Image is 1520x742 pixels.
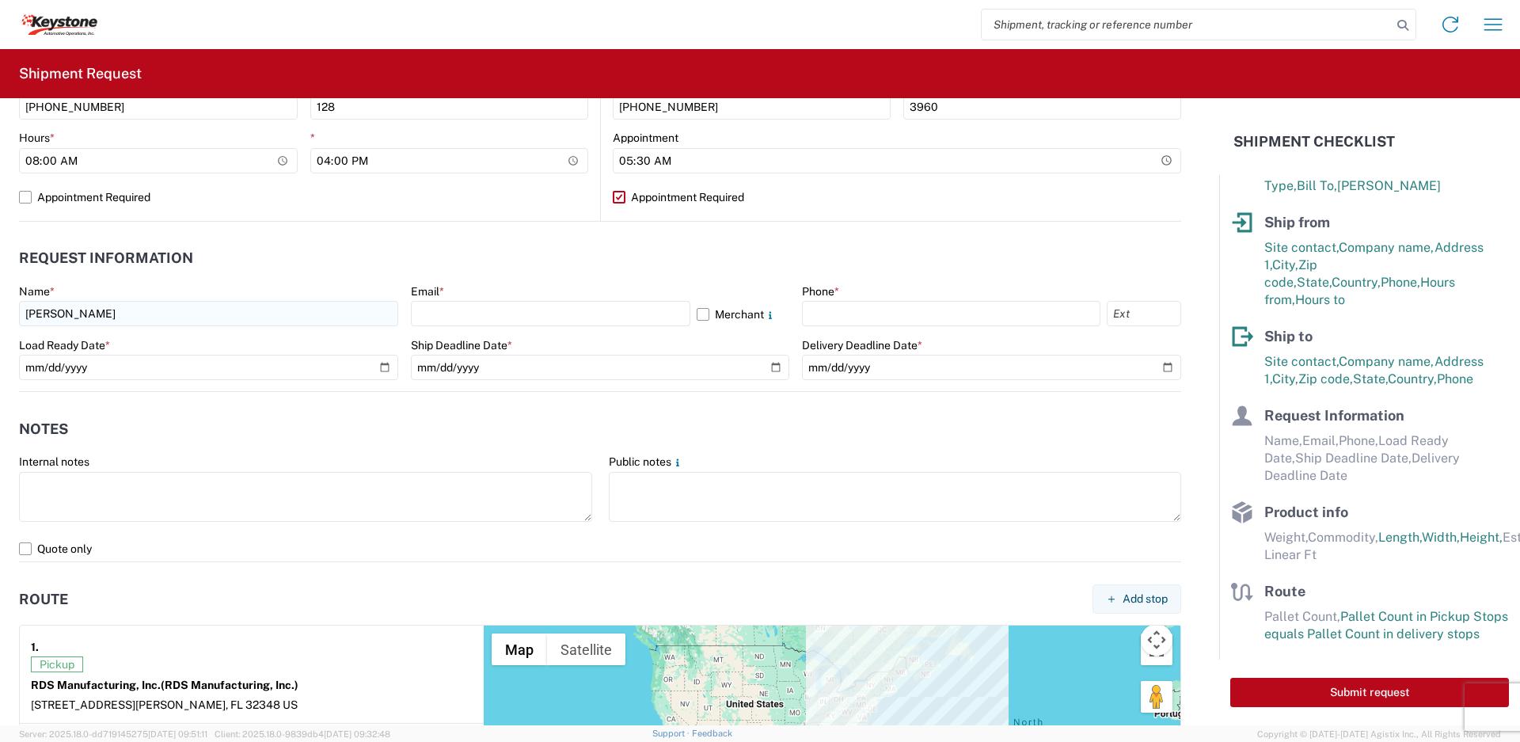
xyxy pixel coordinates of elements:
[1295,292,1345,307] span: Hours to
[19,185,588,210] label: Appointment Required
[1233,132,1395,151] h2: Shipment Checklist
[19,729,207,739] span: Server: 2025.18.0-dd719145275
[1302,433,1339,448] span: Email,
[1264,354,1339,369] span: Site contact,
[135,698,298,711] span: [PERSON_NAME], FL 32348 US
[411,338,512,352] label: Ship Deadline Date
[1339,354,1434,369] span: Company name,
[1308,530,1378,545] span: Commodity,
[1297,275,1332,290] span: State,
[1264,328,1313,344] span: Ship to
[1272,371,1298,386] span: City,
[1339,240,1434,255] span: Company name,
[1264,609,1508,641] span: Pallet Count in Pickup Stops equals Pallet Count in delivery stops
[609,455,684,469] label: Public notes
[492,634,547,665] button: Show street map
[1092,584,1181,614] button: Add stop
[1230,678,1509,707] button: Submit request
[1264,609,1340,624] span: Pallet Count,
[161,679,298,691] span: (RDS Manufacturing, Inc.)
[1264,407,1404,424] span: Request Information
[19,592,68,607] h2: Route
[982,10,1392,40] input: Shipment, tracking or reference number
[692,729,732,738] a: Feedback
[1264,240,1339,255] span: Site contact,
[652,729,692,738] a: Support
[19,455,89,469] label: Internal notes
[1257,727,1501,741] span: Copyright © [DATE]-[DATE] Agistix Inc., All Rights Reserved
[1272,257,1298,272] span: City,
[1295,451,1412,466] span: Ship Deadline Date,
[19,64,142,83] h2: Shipment Request
[1264,530,1308,545] span: Weight,
[1264,583,1305,599] span: Route
[19,421,68,437] h2: Notes
[697,301,790,326] label: Merchant
[1422,530,1460,545] span: Width,
[1460,530,1503,545] span: Height,
[1123,592,1168,607] span: Add stop
[31,679,298,691] strong: RDS Manufacturing, Inc.
[1264,433,1302,448] span: Name,
[215,729,390,739] span: Client: 2025.18.0-9839db4
[1264,504,1348,520] span: Product info
[1107,301,1181,326] input: Ext
[802,284,839,299] label: Phone
[324,729,390,739] span: [DATE] 09:32:48
[148,729,207,739] span: [DATE] 09:51:11
[802,338,922,352] label: Delivery Deadline Date
[1264,214,1330,230] span: Ship from
[411,284,444,299] label: Email
[31,698,135,711] span: [STREET_ADDRESS]
[1337,178,1441,193] span: [PERSON_NAME]
[1339,433,1378,448] span: Phone,
[1381,275,1420,290] span: Phone,
[31,637,39,656] strong: 1.
[547,634,625,665] button: Show satellite imagery
[31,656,83,672] span: Pickup
[1141,624,1172,656] button: Map camera controls
[1298,371,1353,386] span: Zip code,
[1353,371,1388,386] span: State,
[1378,530,1422,545] span: Length,
[19,131,55,145] label: Hours
[1437,371,1473,386] span: Phone
[613,131,678,145] label: Appointment
[19,338,110,352] label: Load Ready Date
[1388,371,1437,386] span: Country,
[613,185,1181,210] label: Appointment Required
[1141,681,1172,713] button: Drag Pegman onto the map to open Street View
[1297,178,1337,193] span: Bill To,
[19,284,55,299] label: Name
[1332,275,1381,290] span: Country,
[19,250,193,266] h2: Request Information
[19,536,1181,561] label: Quote only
